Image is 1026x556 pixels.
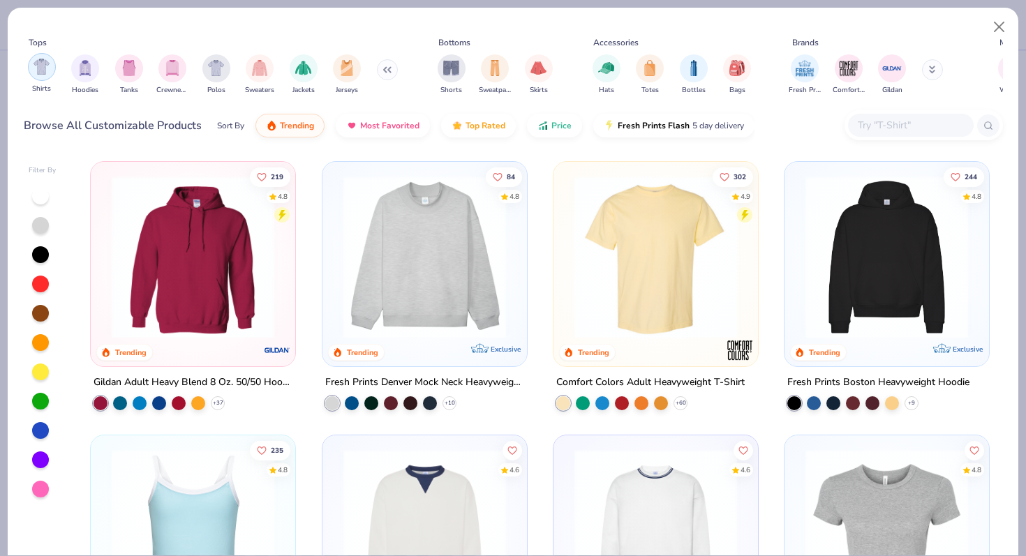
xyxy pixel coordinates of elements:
[466,120,505,131] span: Top Rated
[734,173,746,180] span: 302
[71,54,99,96] button: filter button
[208,60,224,76] img: Polos Image
[278,465,288,476] div: 4.8
[741,191,750,202] div: 4.9
[641,85,659,96] span: Totes
[551,120,572,131] span: Price
[105,176,281,338] img: 01756b78-01f6-4cc6-8d8a-3c30c1a0c8ac
[726,336,754,364] img: Comfort Colors logo
[675,399,685,407] span: + 60
[986,14,1013,40] button: Close
[729,60,745,76] img: Bags Image
[295,60,311,76] img: Jackets Image
[156,54,188,96] div: filter for Crewnecks
[121,60,137,76] img: Tanks Image
[438,54,466,96] div: filter for Shorts
[271,173,283,180] span: 219
[686,60,701,76] img: Bottles Image
[115,54,143,96] button: filter button
[28,53,56,94] div: filter for Shirts
[593,114,754,137] button: Fresh Prints Flash5 day delivery
[642,60,657,76] img: Totes Image
[838,58,859,79] img: Comfort Colors Image
[794,58,815,79] img: Fresh Prints Image
[245,85,274,96] span: Sweaters
[723,54,751,96] button: filter button
[250,441,290,460] button: Like
[593,36,639,49] div: Accessories
[339,60,355,76] img: Jerseys Image
[213,399,223,407] span: + 37
[599,85,614,96] span: Hats
[680,54,708,96] div: filter for Bottles
[336,85,358,96] span: Jerseys
[636,54,664,96] div: filter for Totes
[878,54,906,96] div: filter for Gildan
[115,54,143,96] div: filter for Tanks
[444,399,454,407] span: + 10
[333,54,361,96] button: filter button
[290,54,318,96] div: filter for Jackets
[509,191,519,202] div: 4.8
[833,54,865,96] button: filter button
[32,84,51,94] span: Shirts
[443,60,459,76] img: Shorts Image
[525,54,553,96] div: filter for Skirts
[593,54,620,96] button: filter button
[336,176,513,338] img: f5d85501-0dbb-4ee4-b115-c08fa3845d83
[741,465,750,476] div: 4.6
[682,85,706,96] span: Bottles
[908,399,915,407] span: + 9
[280,120,314,131] span: Trending
[264,336,292,364] img: Gildan logo
[165,60,180,76] img: Crewnecks Image
[604,120,615,131] img: flash.gif
[360,120,419,131] span: Most Favorited
[485,167,521,186] button: Like
[245,54,274,96] button: filter button
[530,85,548,96] span: Skirts
[792,36,819,49] div: Brands
[513,176,690,338] img: a90f7c54-8796-4cb2-9d6e-4e9644cfe0fe
[336,114,430,137] button: Most Favorited
[789,85,821,96] span: Fresh Prints
[34,59,50,75] img: Shirts Image
[556,374,745,391] div: Comfort Colors Adult Heavyweight T-Shirt
[252,60,268,76] img: Sweaters Image
[965,173,977,180] span: 244
[998,54,1026,96] button: filter button
[953,345,983,354] span: Exclusive
[833,85,865,96] span: Comfort Colors
[217,119,244,132] div: Sort By
[972,465,981,476] div: 4.8
[525,54,553,96] button: filter button
[325,374,524,391] div: Fresh Prints Denver Mock Neck Heavyweight Sweatshirt
[24,117,202,134] div: Browse All Customizable Products
[441,114,516,137] button: Top Rated
[77,60,93,76] img: Hoodies Image
[479,54,511,96] button: filter button
[593,54,620,96] div: filter for Hats
[120,85,138,96] span: Tanks
[278,191,288,202] div: 4.8
[789,54,821,96] div: filter for Fresh Prints
[487,60,503,76] img: Sweatpants Image
[250,167,290,186] button: Like
[479,85,511,96] span: Sweatpants
[438,36,470,49] div: Bottoms
[744,176,921,338] img: e55d29c3-c55d-459c-bfd9-9b1c499ab3c6
[502,441,521,460] button: Like
[156,54,188,96] button: filter button
[255,114,325,137] button: Trending
[506,173,514,180] span: 84
[156,85,188,96] span: Crewnecks
[271,447,283,454] span: 235
[713,167,753,186] button: Like
[789,54,821,96] button: filter button
[202,54,230,96] div: filter for Polos
[734,441,753,460] button: Like
[202,54,230,96] button: filter button
[882,58,902,79] img: Gildan Image
[878,54,906,96] button: filter button
[692,118,744,134] span: 5 day delivery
